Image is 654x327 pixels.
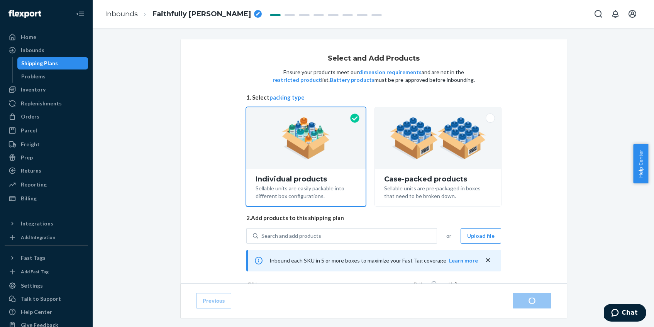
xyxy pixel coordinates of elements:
[21,220,53,227] div: Integrations
[21,59,58,67] div: Shipping Plans
[21,100,62,107] div: Replenishments
[105,10,138,18] a: Inbounds
[256,183,356,200] div: Sellable units are easily packable into different box configurations.
[8,10,41,18] img: Flexport logo
[21,46,44,54] div: Inbounds
[5,151,88,164] a: Prep
[5,44,88,56] a: Inbounds
[21,181,47,188] div: Reporting
[5,31,88,43] a: Home
[99,3,268,25] ol: breadcrumbs
[246,281,412,289] div: SKUs
[21,154,33,161] div: Prep
[461,228,501,244] button: Upload file
[5,110,88,123] a: Orders
[21,282,43,290] div: Settings
[17,57,88,69] a: Shipping Plans
[246,214,501,222] span: 2. Add products to this shipping plan
[384,183,492,200] div: Sellable units are pre-packaged in boxes that need to be broken down.
[5,138,88,151] a: Freight
[256,175,356,183] div: Individual products
[246,93,501,102] span: 1. Select
[261,232,321,240] div: Search and add products
[591,6,606,22] button: Open Search Box
[5,217,88,230] button: Integrations
[21,308,52,316] div: Help Center
[5,280,88,292] a: Settings
[608,6,623,22] button: Open notifications
[330,76,374,84] button: Battery products
[390,117,486,159] img: case-pack.59cecea509d18c883b923b81aeac6d0b.png
[21,195,37,202] div: Billing
[21,254,46,262] div: Fast Tags
[633,144,648,183] button: Help Center
[5,178,88,191] a: Reporting
[604,304,646,323] iframe: Opens a widget where you can chat to one of our agents
[328,55,420,63] h1: Select and Add Products
[196,293,231,308] button: Previous
[21,86,46,93] div: Inventory
[21,295,61,303] div: Talk to Support
[484,256,492,264] button: close
[625,6,640,22] button: Open account menu
[246,250,501,271] div: Inbound each SKU in 5 or more boxes to maximize your Fast Tag coverage
[5,83,88,96] a: Inventory
[5,267,88,276] a: Add Fast Tag
[21,33,36,41] div: Home
[359,68,422,76] button: dimension requirements
[21,268,49,275] div: Add Fast Tag
[449,257,478,264] button: Learn more
[5,293,88,305] button: Talk to Support
[21,113,39,120] div: Orders
[412,281,447,289] div: Battery
[384,175,492,183] div: Case-packed products
[73,6,88,22] button: Close Navigation
[5,233,88,242] a: Add Integration
[152,9,251,19] span: Faithfully Jolly Gaur
[21,167,41,175] div: Returns
[269,93,305,102] button: packing type
[5,192,88,205] a: Billing
[447,281,482,289] div: Units
[21,127,37,134] div: Parcel
[282,117,330,159] img: individual-pack.facf35554cb0f1810c75b2bd6df2d64e.png
[17,70,88,83] a: Problems
[5,164,88,177] a: Returns
[5,252,88,264] button: Fast Tags
[21,234,55,241] div: Add Integration
[5,97,88,110] a: Replenishments
[21,73,46,80] div: Problems
[21,141,40,148] div: Freight
[5,306,88,318] a: Help Center
[5,124,88,137] a: Parcel
[446,232,451,240] span: or
[272,68,476,84] p: Ensure your products meet our and are not in the list. must be pre-approved before inbounding.
[273,76,321,84] button: restricted product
